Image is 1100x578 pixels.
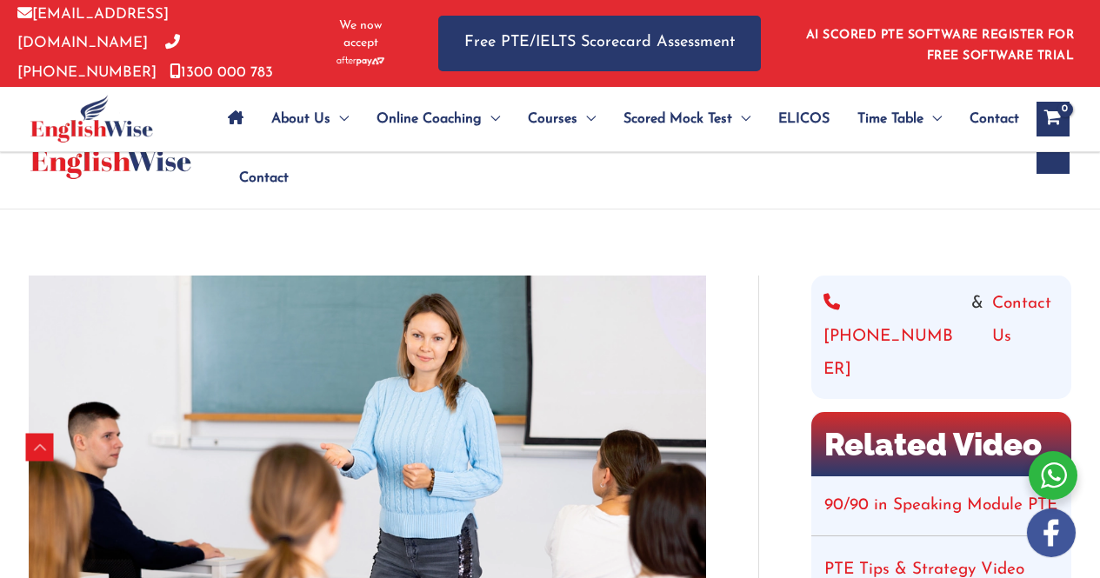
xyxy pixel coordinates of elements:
[482,89,500,149] span: Menu Toggle
[1027,508,1076,557] img: white-facebook.png
[823,288,963,387] a: [PHONE_NUMBER]
[225,148,289,209] a: Contact
[970,89,1019,149] span: Contact
[17,7,169,50] a: [EMAIL_ADDRESS][DOMAIN_NAME]
[239,148,289,209] span: Contact
[330,89,349,149] span: Menu Toggle
[170,65,273,80] a: 1300 000 783
[764,89,843,149] a: ELICOS
[610,89,764,149] a: Scored Mock TestMenu Toggle
[438,16,761,70] a: Free PTE/IELTS Scorecard Assessment
[857,89,923,149] span: Time Table
[778,89,830,149] span: ELICOS
[843,89,956,149] a: Time TableMenu Toggle
[377,89,482,149] span: Online Coaching
[271,89,330,149] span: About Us
[732,89,750,149] span: Menu Toggle
[623,89,732,149] span: Scored Mock Test
[1037,102,1070,136] a: View Shopping Cart, empty
[806,29,1075,63] a: AI SCORED PTE SOFTWARE REGISTER FOR FREE SOFTWARE TRIAL
[577,89,596,149] span: Menu Toggle
[992,288,1059,387] a: Contact Us
[363,89,514,149] a: Online CoachingMenu Toggle
[326,17,395,52] span: We now accept
[337,56,384,66] img: Afterpay-Logo
[824,497,1057,514] a: 90/90 in Speaking Module PTE
[823,288,1059,387] div: &
[811,412,1071,476] h2: Related Video
[528,89,577,149] span: Courses
[30,95,153,143] img: cropped-ew-logo
[824,561,1024,578] a: PTE Tips & Strategy Video
[796,15,1083,71] aside: Header Widget 1
[923,89,942,149] span: Menu Toggle
[17,36,180,79] a: [PHONE_NUMBER]
[956,89,1019,149] a: Contact
[214,89,1019,149] nav: Site Navigation: Main Menu
[257,89,363,149] a: About UsMenu Toggle
[514,89,610,149] a: CoursesMenu Toggle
